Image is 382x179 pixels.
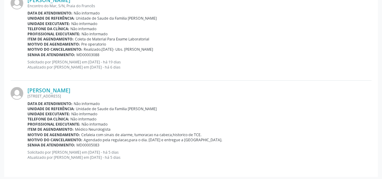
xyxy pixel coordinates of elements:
span: Não informado [74,101,100,106]
span: Agendado pela regulacao,para o dia. [DATE] e entregue a [GEOGRAPHIC_DATA]. [84,137,222,142]
span: Não informado [71,111,97,117]
b: Profissional executante: [27,122,80,127]
span: Cefaleia com sinais de alarme, tumoracao na cabeca,historico de TCE. [81,132,201,137]
span: Não informado [74,11,100,16]
b: Senha de atendimento: [27,52,75,57]
b: Motivo de agendamento: [27,42,80,47]
b: Unidade executante: [27,111,70,117]
img: img [11,87,23,100]
b: Motivo de agendamento: [27,132,80,137]
b: Item de agendamento: [27,127,74,132]
span: Unidade de Saude da Familia [PERSON_NAME] [76,106,157,111]
p: Solicitado por [PERSON_NAME] em [DATE] - há 5 dias Atualizado por [PERSON_NAME] em [DATE] - há 5 ... [27,150,371,160]
span: Não informado [82,31,108,37]
b: Data de atendimento: [27,101,72,106]
span: Pre operatorio [81,42,106,47]
span: Não informado [70,26,96,31]
b: Motivo do cancelamento: [27,47,82,52]
b: Telefone da clínica: [27,117,69,122]
span: Não informado [82,122,108,127]
b: Data de atendimento: [27,11,72,16]
span: MD00003088 [76,52,99,57]
b: Motivo do cancelamento: [27,137,82,142]
b: Item de agendamento: [27,37,74,42]
b: Unidade de referência: [27,16,75,21]
b: Telefone da clínica: [27,26,69,31]
span: Realizado.[DATE]- Ubs. [PERSON_NAME] [84,47,153,52]
span: Não informado [70,117,96,122]
div: [STREET_ADDRESS] [27,94,371,99]
div: Encontro do Mar, S/N, Praia do Francês [27,3,371,8]
span: MD00005083 [76,142,99,148]
b: Unidade de referência: [27,106,75,111]
b: Profissional executante: [27,31,80,37]
span: Unidade de Saude da Familia [PERSON_NAME] [76,16,157,21]
span: Coleta de Material Para Exame Laboratorial [75,37,149,42]
b: Unidade executante: [27,21,70,26]
a: [PERSON_NAME] [27,87,70,94]
span: Médico Neurologista [75,127,111,132]
p: Solicitado por [PERSON_NAME] em [DATE] - há 19 dias Atualizado por [PERSON_NAME] em [DATE] - há 6... [27,59,371,70]
span: Não informado [71,21,97,26]
b: Senha de atendimento: [27,142,75,148]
